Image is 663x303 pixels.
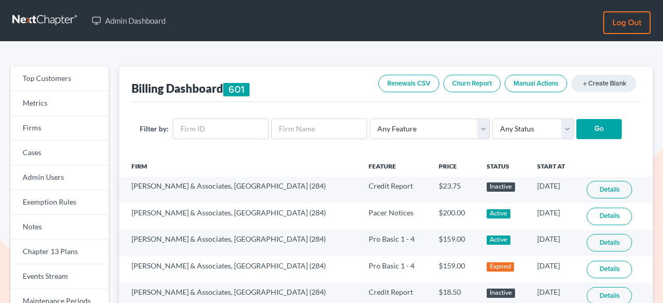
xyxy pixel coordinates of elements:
a: Churn Report [443,75,501,92]
a: Metrics [10,91,109,116]
td: Pro Basic 1 - 4 [360,256,430,282]
a: Admin Users [10,165,109,190]
a: Exemption Rules [10,190,109,215]
a: Cases [10,141,109,165]
td: [DATE] [529,177,578,203]
th: Feature [360,156,430,177]
td: $23.75 [430,177,478,203]
td: $159.00 [430,256,478,282]
div: Active [487,209,511,218]
a: Top Customers [10,66,109,91]
input: Firm Name [271,119,367,139]
td: [DATE] [529,256,578,282]
td: $200.00 [430,203,478,229]
th: Status [478,156,529,177]
a: Chapter 13 Plans [10,240,109,264]
a: Details [587,208,632,225]
td: [PERSON_NAME] & Associates, [GEOGRAPHIC_DATA] (284) [119,230,360,256]
td: $159.00 [430,230,478,256]
th: Start At [529,156,578,177]
td: Pro Basic 1 - 4 [360,230,430,256]
a: Firms [10,116,109,141]
a: Admin Dashboard [87,11,171,30]
a: addCreate Blank [571,75,636,92]
input: Firm ID [173,119,269,139]
td: [DATE] [529,203,578,229]
a: Manual Actions [505,75,567,92]
div: Billing Dashboard [131,81,250,96]
div: 601 [223,83,250,96]
td: [PERSON_NAME] & Associates, [GEOGRAPHIC_DATA] (284) [119,177,360,203]
a: Details [587,181,632,198]
a: Details [587,261,632,278]
div: Inactive [487,289,516,298]
div: Active [487,235,511,245]
td: Pacer Notices [360,203,430,229]
th: Firm [119,156,360,177]
a: Log out [603,11,651,34]
a: Notes [10,215,109,240]
td: [DATE] [529,230,578,256]
div: Expired [487,262,515,272]
td: [PERSON_NAME] & Associates, [GEOGRAPHIC_DATA] (284) [119,203,360,229]
a: Renewals CSV [378,75,439,92]
td: [PERSON_NAME] & Associates, [GEOGRAPHIC_DATA] (284) [119,256,360,282]
input: Go [576,119,622,140]
div: Inactive [487,182,516,192]
i: add [582,80,588,87]
a: Details [587,234,632,251]
label: Filter by: [140,123,169,134]
th: Price [430,156,478,177]
a: Events Stream [10,264,109,289]
td: Credit Report [360,177,430,203]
